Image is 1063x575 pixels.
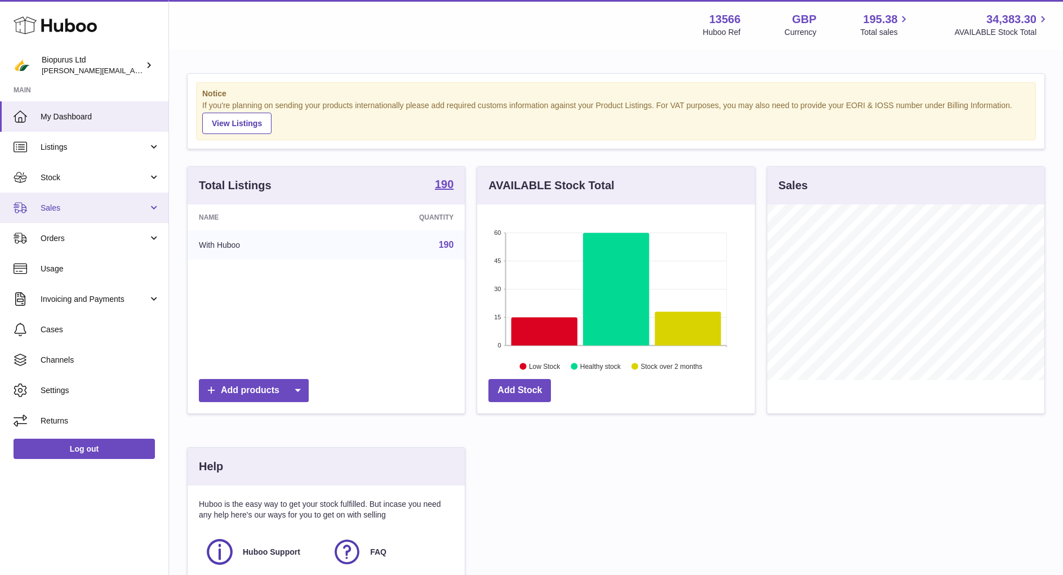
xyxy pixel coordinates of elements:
[41,172,148,183] span: Stock
[498,342,501,349] text: 0
[703,27,741,38] div: Huboo Ref
[439,240,454,249] a: 190
[199,178,272,193] h3: Total Listings
[785,27,817,38] div: Currency
[14,439,155,459] a: Log out
[199,379,309,402] a: Add products
[42,66,226,75] span: [PERSON_NAME][EMAIL_ADDRESS][DOMAIN_NAME]
[435,179,453,190] strong: 190
[243,547,300,558] span: Huboo Support
[42,55,143,76] div: Biopurus Ltd
[986,12,1037,27] span: 34,383.30
[495,257,501,264] text: 45
[204,537,321,567] a: Huboo Support
[41,142,148,153] span: Listings
[495,314,501,320] text: 15
[41,385,160,396] span: Settings
[41,324,160,335] span: Cases
[199,459,223,474] h3: Help
[41,416,160,426] span: Returns
[435,179,453,192] a: 190
[860,12,910,38] a: 195.38 Total sales
[41,112,160,122] span: My Dashboard
[495,229,501,236] text: 60
[954,12,1049,38] a: 34,383.30 AVAILABLE Stock Total
[202,100,1030,134] div: If you're planning on sending your products internationally please add required customs informati...
[334,204,465,230] th: Quantity
[199,499,453,520] p: Huboo is the easy way to get your stock fulfilled. But incase you need any help here's our ways f...
[202,113,272,134] a: View Listings
[370,547,386,558] span: FAQ
[529,362,561,370] text: Low Stock
[863,12,897,27] span: 195.38
[792,12,816,27] strong: GBP
[41,233,148,244] span: Orders
[41,355,160,365] span: Channels
[332,537,448,567] a: FAQ
[641,362,702,370] text: Stock over 2 months
[488,178,614,193] h3: AVAILABLE Stock Total
[860,27,910,38] span: Total sales
[14,57,30,74] img: peter@biopurus.co.uk
[954,27,1049,38] span: AVAILABLE Stock Total
[495,286,501,292] text: 30
[188,204,334,230] th: Name
[488,379,551,402] a: Add Stock
[41,294,148,305] span: Invoicing and Payments
[580,362,621,370] text: Healthy stock
[188,230,334,260] td: With Huboo
[709,12,741,27] strong: 13566
[202,88,1030,99] strong: Notice
[41,203,148,213] span: Sales
[41,264,160,274] span: Usage
[779,178,808,193] h3: Sales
